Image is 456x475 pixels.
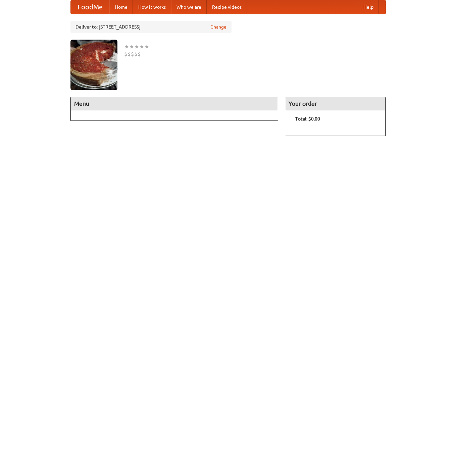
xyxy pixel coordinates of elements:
h4: Your order [285,97,385,110]
li: ★ [144,43,149,50]
div: Deliver to: [STREET_ADDRESS] [70,21,232,33]
a: Recipe videos [207,0,247,14]
a: Home [109,0,133,14]
a: FoodMe [71,0,109,14]
li: $ [131,50,134,58]
a: How it works [133,0,171,14]
li: ★ [129,43,134,50]
li: ★ [134,43,139,50]
a: Who we are [171,0,207,14]
img: angular.jpg [70,40,117,90]
li: $ [138,50,141,58]
a: Help [358,0,379,14]
li: $ [124,50,128,58]
li: ★ [139,43,144,50]
h4: Menu [71,97,278,110]
li: ★ [124,43,129,50]
li: $ [134,50,138,58]
b: Total: $0.00 [295,116,320,122]
a: Change [210,23,226,30]
li: $ [128,50,131,58]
